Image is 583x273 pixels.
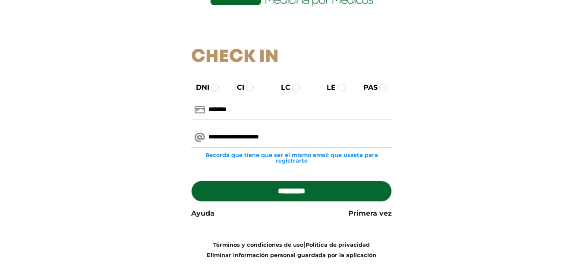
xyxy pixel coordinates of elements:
[273,82,290,93] label: LC
[229,82,244,93] label: CI
[319,82,336,93] label: LE
[213,242,303,248] a: Términos y condiciones de uso
[191,47,392,68] h1: Check In
[191,152,392,163] small: Recordá que tiene que ser el mismo email que usaste para registrarte
[356,82,378,93] label: PAS
[306,242,370,248] a: Política de privacidad
[191,208,214,219] a: Ayuda
[348,208,392,219] a: Primera vez
[207,252,376,258] a: Eliminar información personal guardada por la aplicación
[185,239,398,260] div: |
[188,82,209,93] label: DNI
